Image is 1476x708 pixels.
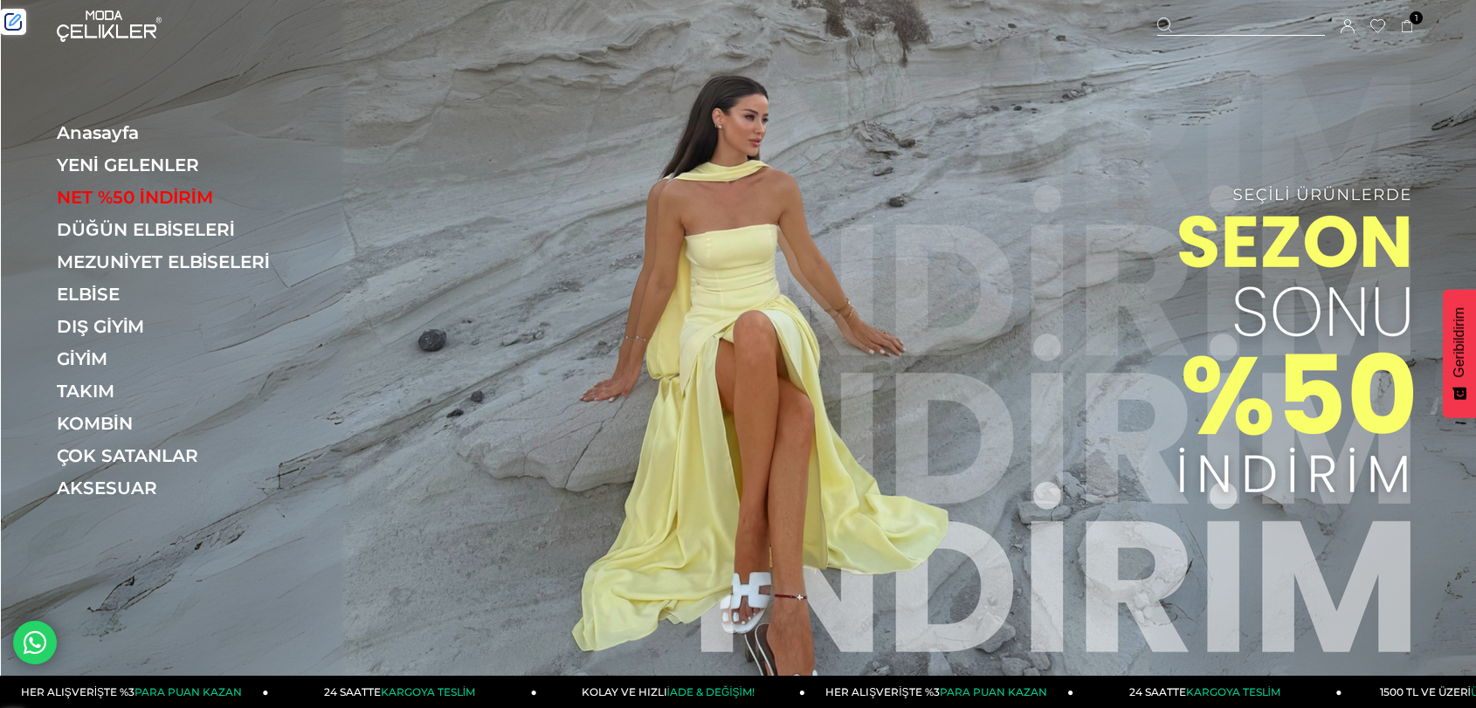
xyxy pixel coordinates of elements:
[940,685,1047,698] span: PARA PUAN KAZAN
[381,685,475,698] span: KARGOYA TESLİM
[57,155,297,175] a: YENİ GELENLER
[57,10,162,42] img: logo
[1186,685,1280,698] span: KARGOYA TESLİM
[134,685,242,698] span: PARA PUAN KAZAN
[1452,307,1467,378] span: Geribildirim
[57,187,297,208] a: NET %50 İNDİRİM
[1410,11,1423,24] span: 1
[57,251,297,272] a: MEZUNİYET ELBİSELERİ
[269,676,537,708] a: 24 SAATTEKARGOYA TESLİM
[57,219,297,240] a: DÜĞÜN ELBİSELERİ
[1073,676,1342,708] a: 24 SAATTEKARGOYA TESLİM
[57,413,297,434] a: KOMBİN
[57,284,297,305] a: ELBİSE
[57,316,297,337] a: DIŞ GİYİM
[537,676,805,708] a: KOLAY VE HIZLIİADE & DEĞİŞİM!
[57,348,297,369] a: GİYİM
[805,676,1073,708] a: HER ALIŞVERİŞTE %3PARA PUAN KAZAN
[667,685,755,698] span: İADE & DEĞİŞİM!
[57,478,297,498] a: AKSESUAR
[57,445,297,466] a: ÇOK SATANLAR
[57,381,297,402] a: TAKIM
[57,122,297,143] a: Anasayfa
[1443,290,1476,418] button: Geribildirim - Show survey
[1401,20,1414,33] a: 1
